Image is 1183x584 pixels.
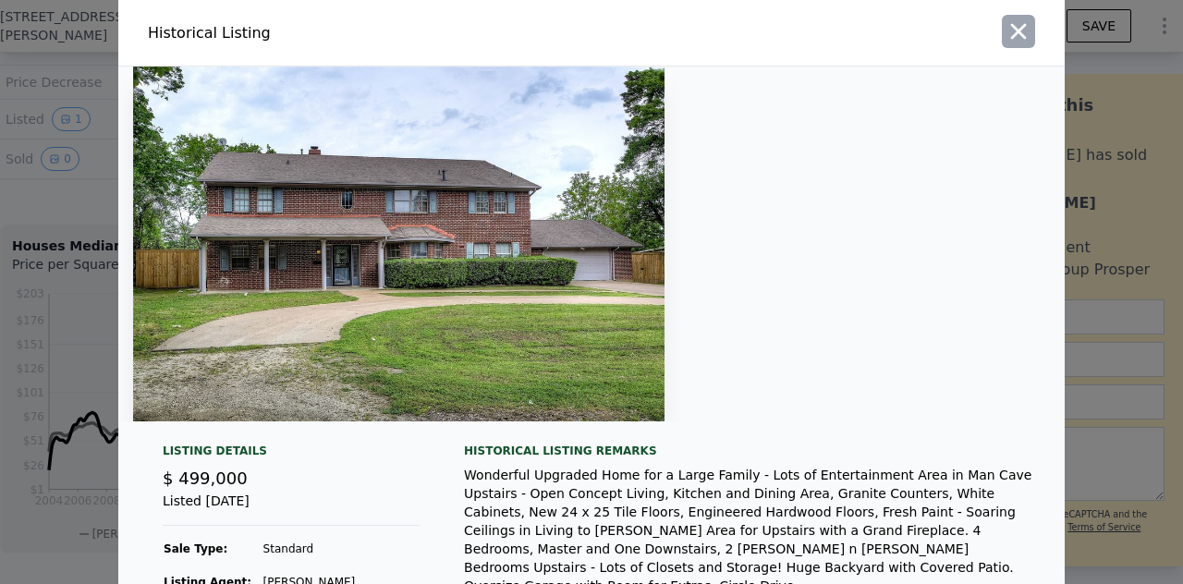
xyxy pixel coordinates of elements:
[133,67,665,421] img: Property Img
[163,492,420,526] div: Listed [DATE]
[163,468,248,488] span: $ 499,000
[164,542,227,555] strong: Sale Type:
[262,541,420,557] td: Standard
[163,444,420,466] div: Listing Details
[148,22,584,44] div: Historical Listing
[464,444,1035,458] div: Historical Listing remarks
